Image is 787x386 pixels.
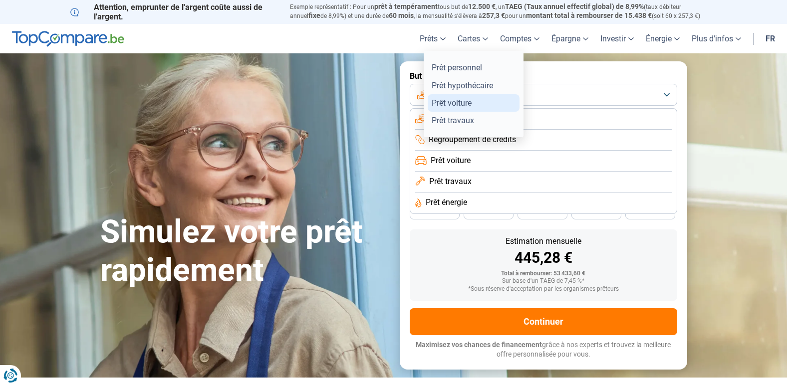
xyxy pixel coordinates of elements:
span: Prêt énergie [426,197,467,208]
a: Plus d'infos [686,24,747,53]
button: Continuer [410,308,677,335]
span: 30 mois [585,209,607,215]
span: TAEG (Taux annuel effectif global) de 8,99% [505,2,644,10]
span: Prêt voiture [431,155,471,166]
p: Attention, emprunter de l'argent coûte aussi de l'argent. [70,2,278,21]
div: Total à rembourser: 53 433,60 € [418,270,669,277]
a: Prêt voiture [428,94,520,112]
a: Investir [594,24,640,53]
a: Prêt personnel [428,59,520,76]
span: 36 mois [531,209,553,215]
span: fixe [308,11,320,19]
div: *Sous réserve d'acceptation par les organismes prêteurs [418,286,669,293]
h1: Simulez votre prêt rapidement [100,213,388,290]
span: Regroupement de crédits [429,134,516,145]
a: Épargne [545,24,594,53]
img: TopCompare [12,31,124,47]
span: 60 mois [389,11,414,19]
span: montant total à rembourser de 15.438 € [526,11,652,19]
div: 445,28 € [418,250,669,265]
a: Comptes [494,24,545,53]
label: But du prêt [410,71,677,81]
span: Maximisez vos chances de financement [416,341,542,349]
p: Exemple représentatif : Pour un tous but de , un (taux débiteur annuel de 8,99%) et une durée de ... [290,2,717,20]
span: 48 mois [424,209,446,215]
span: 257,3 € [482,11,505,19]
span: 42 mois [478,209,500,215]
a: Cartes [452,24,494,53]
span: Prêt travaux [429,176,472,187]
span: 12.500 € [468,2,496,10]
div: Estimation mensuelle [418,237,669,245]
span: prêt à tempérament [374,2,438,10]
a: Énergie [640,24,686,53]
span: 24 mois [639,209,661,215]
div: Sur base d'un TAEG de 7,45 %* [418,278,669,285]
button: Prêt personnel [410,84,677,106]
p: grâce à nos experts et trouvez la meilleure offre personnalisée pour vous. [410,340,677,360]
a: Prêt hypothécaire [428,77,520,94]
a: Prêts [414,24,452,53]
a: Prêt travaux [428,112,520,129]
a: fr [760,24,781,53]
